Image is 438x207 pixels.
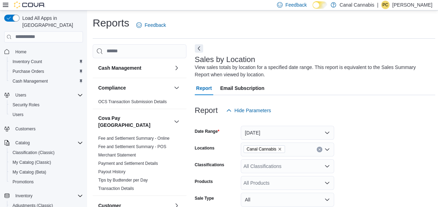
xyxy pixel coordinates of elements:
[98,64,141,71] h3: Cash Management
[10,158,54,167] a: My Catalog (Classic)
[10,148,57,157] a: Classification (Classic)
[13,59,42,64] span: Inventory Count
[98,169,125,174] a: Payout History
[223,103,274,117] button: Hide Parameters
[10,101,42,109] a: Security Roles
[98,136,170,141] span: Fee and Settlement Summary - Online
[93,98,186,109] div: Compliance
[98,136,170,141] a: Fee and Settlement Summary - Online
[278,147,282,151] button: Remove Canal Cannabis from selection in this group
[247,146,276,153] span: Canal Cannabis
[98,161,158,166] a: Payment and Settlement Details
[195,195,214,201] label: Sale Type
[10,110,26,119] a: Users
[98,153,136,158] a: Merchant Statement
[98,64,171,71] button: Cash Management
[13,78,48,84] span: Cash Management
[14,1,45,8] img: Cova
[145,22,166,29] span: Feedback
[172,64,181,72] button: Cash Management
[10,58,83,66] span: Inventory Count
[172,84,181,92] button: Compliance
[10,77,83,85] span: Cash Management
[1,47,86,57] button: Home
[1,138,86,148] button: Catalog
[13,139,83,147] span: Catalog
[98,169,125,175] span: Payout History
[1,191,86,201] button: Inventory
[10,101,83,109] span: Security Roles
[13,91,83,99] span: Users
[195,162,224,168] label: Classifications
[13,179,34,185] span: Promotions
[13,192,35,200] button: Inventory
[195,55,255,64] h3: Sales by Location
[20,15,83,29] span: Load All Apps in [GEOGRAPHIC_DATA]
[1,90,86,100] button: Users
[235,107,271,114] span: Hide Parameters
[13,112,23,117] span: Users
[196,81,212,95] span: Report
[10,67,83,76] span: Purchase Orders
[377,1,378,9] p: |
[98,152,136,158] span: Merchant Statement
[7,110,86,120] button: Users
[98,177,148,183] span: Tips by Budtender per Day
[313,1,327,9] input: Dark Mode
[7,76,86,86] button: Cash Management
[340,1,375,9] p: Canal Cannabis
[13,139,32,147] button: Catalog
[98,144,166,149] span: Fee and Settlement Summary - POS
[195,106,218,115] h3: Report
[392,1,432,9] p: [PERSON_NAME]
[15,193,32,199] span: Inventory
[244,145,285,153] span: Canal Cannabis
[13,125,38,133] a: Customers
[15,92,26,98] span: Users
[98,84,171,91] button: Compliance
[13,160,51,165] span: My Catalog (Classic)
[195,129,220,134] label: Date Range
[7,177,86,187] button: Promotions
[13,150,55,155] span: Classification (Classic)
[7,67,86,76] button: Purchase Orders
[15,126,36,132] span: Customers
[13,124,83,133] span: Customers
[220,81,264,95] span: Email Subscription
[10,168,83,176] span: My Catalog (Beta)
[98,178,148,183] a: Tips by Budtender per Day
[10,67,47,76] a: Purchase Orders
[98,84,126,91] h3: Compliance
[98,186,134,191] a: Transaction Details
[133,18,169,32] a: Feedback
[93,134,186,195] div: Cova Pay [GEOGRAPHIC_DATA]
[7,148,86,158] button: Classification (Classic)
[93,16,129,30] h1: Reports
[10,58,45,66] a: Inventory Count
[7,167,86,177] button: My Catalog (Beta)
[317,147,322,152] button: Clear input
[285,1,307,8] span: Feedback
[10,77,51,85] a: Cash Management
[15,140,30,146] span: Catalog
[324,180,330,186] button: Open list of options
[195,64,432,78] div: View sales totals by location for a specified date range. This report is equivalent to the Sales ...
[10,178,83,186] span: Promotions
[241,193,334,207] button: All
[324,147,330,152] button: Open list of options
[98,99,167,105] span: OCS Transaction Submission Details
[7,57,86,67] button: Inventory Count
[195,145,215,151] label: Locations
[13,169,46,175] span: My Catalog (Beta)
[98,115,171,129] button: Cova Pay [GEOGRAPHIC_DATA]
[10,110,83,119] span: Users
[1,124,86,134] button: Customers
[13,91,29,99] button: Users
[13,102,39,108] span: Security Roles
[195,44,203,53] button: Next
[241,126,334,140] button: [DATE]
[10,168,49,176] a: My Catalog (Beta)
